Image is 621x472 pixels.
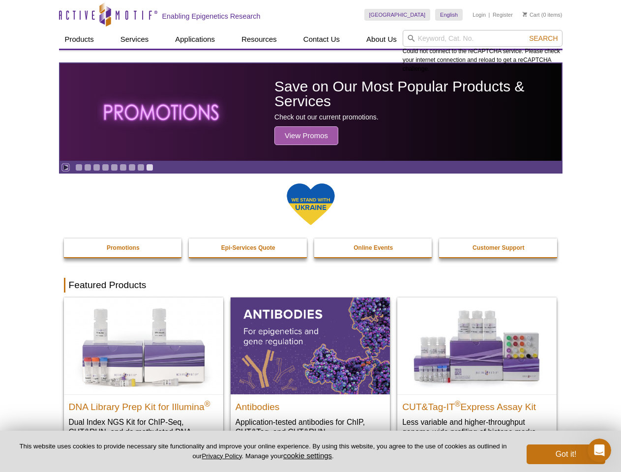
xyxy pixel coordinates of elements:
button: cookie settings [283,451,332,460]
a: Promotions [64,238,183,257]
a: About Us [360,30,403,49]
a: [GEOGRAPHIC_DATA] [364,9,431,21]
strong: Online Events [354,244,393,251]
a: Go to slide 6 [119,164,127,171]
div: Could not connect to the reCAPTCHA service. Please check your internet connection and reload to g... [403,30,562,73]
a: Customer Support [439,238,558,257]
a: DNA Library Prep Kit for Illumina DNA Library Prep Kit for Illumina® Dual Index NGS Kit for ChIP-... [64,297,223,456]
p: Dual Index NGS Kit for ChIP-Seq, CUT&RUN, and ds methylated DNA assays. [69,417,218,447]
strong: Customer Support [473,244,524,251]
input: Keyword, Cat. No. [403,30,562,47]
a: Resources [236,30,283,49]
p: Check out our current promotions. [274,113,556,121]
a: All Antibodies Antibodies Application-tested antibodies for ChIP, CUT&Tag, and CUT&RUN. [231,297,390,446]
a: Products [59,30,100,49]
a: Go to slide 3 [93,164,100,171]
a: Go to slide 2 [84,164,91,171]
p: Application-tested antibodies for ChIP, CUT&Tag, and CUT&RUN. [236,417,385,437]
li: | [489,9,490,21]
h2: Save on Our Most Popular Products & Services [274,79,556,109]
img: DNA Library Prep Kit for Illumina [64,297,223,394]
a: Privacy Policy [202,452,241,460]
img: Your Cart [523,12,527,17]
img: All Antibodies [231,297,390,394]
h2: CUT&Tag-IT Express Assay Kit [402,397,552,412]
h2: Antibodies [236,397,385,412]
a: CUT&Tag-IT® Express Assay Kit CUT&Tag-IT®Express Assay Kit Less variable and higher-throughput ge... [397,297,557,446]
h2: Enabling Epigenetics Research [162,12,261,21]
a: Toggle autoplay [62,164,69,171]
button: Got it! [527,444,605,464]
a: English [435,9,463,21]
sup: ® [205,399,210,408]
p: This website uses cookies to provide necessary site functionality and improve your online experie... [16,442,510,461]
h2: DNA Library Prep Kit for Illumina [69,397,218,412]
a: Online Events [314,238,433,257]
img: CUT&Tag-IT® Express Assay Kit [397,297,557,394]
button: Search [526,34,561,43]
a: Applications [169,30,221,49]
a: Cart [523,11,540,18]
article: Save on Our Most Popular Products & Services [60,63,562,161]
h2: Featured Products [64,278,558,293]
a: Services [115,30,155,49]
a: Go to slide 9 [146,164,153,171]
a: Go to slide 1 [75,164,83,171]
a: Go to slide 8 [137,164,145,171]
sup: ® [455,399,461,408]
img: We Stand With Ukraine [286,182,335,226]
img: The word promotions written in all caps with a glowing effect [97,87,227,137]
a: Go to slide 4 [102,164,109,171]
li: (0 items) [523,9,562,21]
a: Contact Us [297,30,346,49]
a: The word promotions written in all caps with a glowing effect Save on Our Most Popular Products &... [60,63,562,161]
span: Search [529,34,558,42]
span: View Promos [274,126,338,145]
strong: Promotions [107,244,140,251]
strong: Epi-Services Quote [221,244,275,251]
iframe: Intercom live chat [588,439,611,462]
a: Login [473,11,486,18]
a: Go to slide 7 [128,164,136,171]
a: Go to slide 5 [111,164,118,171]
a: Epi-Services Quote [189,238,308,257]
a: Register [493,11,513,18]
p: Less variable and higher-throughput genome-wide profiling of histone marks​. [402,417,552,437]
